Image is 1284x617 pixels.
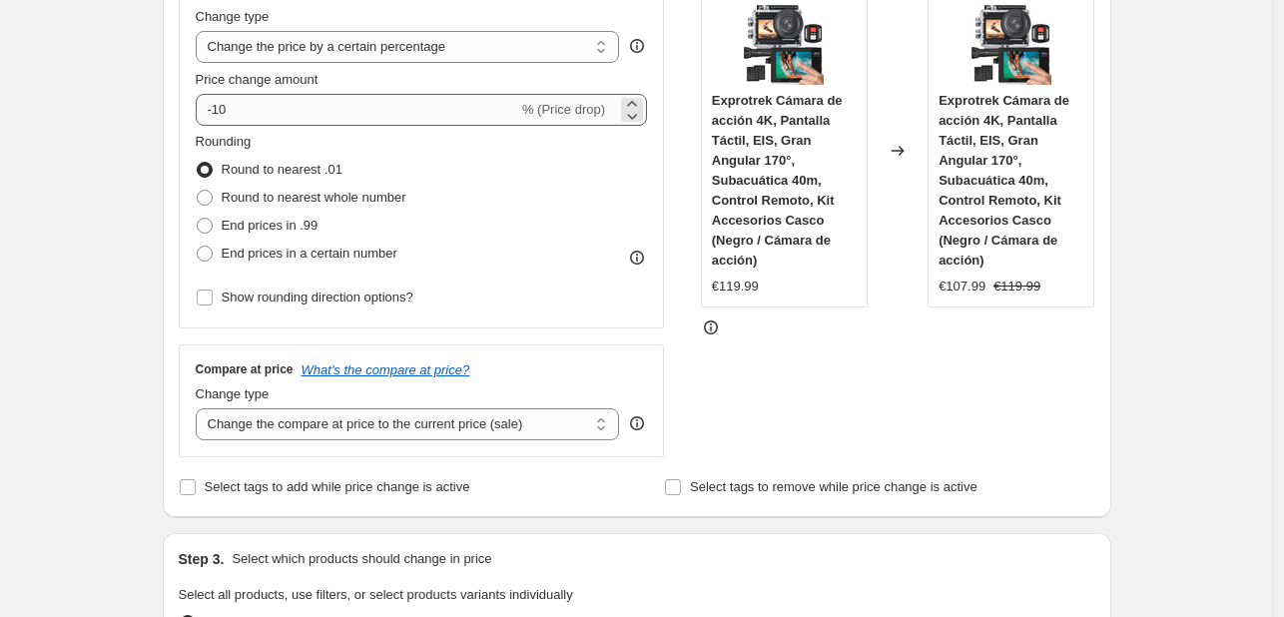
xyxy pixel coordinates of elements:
strike: €119.99 [993,277,1040,297]
h2: Step 3. [179,549,225,569]
span: End prices in .99 [222,218,319,233]
div: €119.99 [712,277,759,297]
span: Round to nearest whole number [222,190,406,205]
span: Exprotrek Cámara de acción 4K, Pantalla Táctil, EIS, Gran Angular 170°, Subacuática 40m, Control ... [712,93,843,268]
div: €107.99 [939,277,985,297]
span: Change type [196,9,270,24]
input: -15 [196,94,518,126]
span: % (Price drop) [522,102,605,117]
img: 71FvPLHqsjL._AC_SL1500_80x.jpg [971,5,1051,85]
span: Rounding [196,134,252,149]
div: help [627,413,647,433]
span: Round to nearest .01 [222,162,342,177]
span: Price change amount [196,72,319,87]
div: help [627,36,647,56]
img: 71FvPLHqsjL._AC_SL1500_80x.jpg [744,5,824,85]
span: Show rounding direction options? [222,290,413,305]
button: What's the compare at price? [302,362,470,377]
p: Select which products should change in price [232,549,491,569]
h3: Compare at price [196,361,294,377]
span: Select tags to remove while price change is active [690,479,977,494]
span: Select tags to add while price change is active [205,479,470,494]
span: End prices in a certain number [222,246,397,261]
span: Change type [196,386,270,401]
span: Select all products, use filters, or select products variants individually [179,587,573,602]
span: Exprotrek Cámara de acción 4K, Pantalla Táctil, EIS, Gran Angular 170°, Subacuática 40m, Control ... [939,93,1069,268]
